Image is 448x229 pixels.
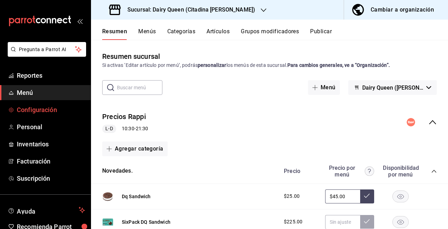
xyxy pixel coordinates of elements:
[17,71,85,80] span: Reportes
[102,191,113,202] img: Preview
[198,62,226,68] strong: personalizar
[308,80,340,95] button: Menú
[103,125,115,132] span: L-D
[8,42,86,57] button: Pregunta a Parrot AI
[362,84,423,91] span: Dairy Queen ([PERSON_NAME])
[138,28,156,40] button: Menús
[17,139,85,149] span: Inventarios
[102,62,437,69] div: Si activas ‘Editar artículo por menú’, podrás los menús de esta sucursal.
[284,193,300,200] span: $25.00
[284,218,302,225] span: $225.00
[325,165,374,178] div: Precio por menú
[371,5,434,15] div: Cambiar a organización
[325,189,360,203] input: Sin ajuste
[17,122,85,132] span: Personal
[102,28,448,40] div: navigation tabs
[5,51,86,58] a: Pregunta a Parrot AI
[167,28,196,40] button: Categorías
[310,28,332,40] button: Publicar
[102,167,133,175] button: Novedades.
[17,206,76,214] span: Ayuda
[17,88,85,97] span: Menú
[102,112,146,122] button: Precios Rappi
[117,81,162,95] input: Buscar menú
[19,46,75,53] span: Pregunta a Parrot AI
[122,218,170,225] button: SixPack DQ Sandwich
[102,216,113,228] img: Preview
[17,174,85,183] span: Suscripción
[77,18,83,24] button: open_drawer_menu
[102,28,127,40] button: Resumen
[325,215,360,229] input: Sin ajuste
[431,168,437,174] button: collapse-category-row
[122,193,151,200] button: Dq Sandwich
[17,157,85,166] span: Facturación
[348,80,437,95] button: Dairy Queen ([PERSON_NAME])
[383,165,418,178] div: Disponibilidad por menú
[277,168,322,174] div: Precio
[102,125,148,133] div: 10:30 - 21:30
[102,51,160,62] div: Resumen sucursal
[102,141,168,156] button: Agregar categoría
[91,106,448,139] div: collapse-menu-row
[287,62,390,68] strong: Para cambios generales, ve a “Organización”.
[206,28,230,40] button: Artículos
[17,105,85,114] span: Configuración
[122,6,255,14] h3: Sucursal: Dairy Queen (Citadina [PERSON_NAME])
[241,28,299,40] button: Grupos modificadores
